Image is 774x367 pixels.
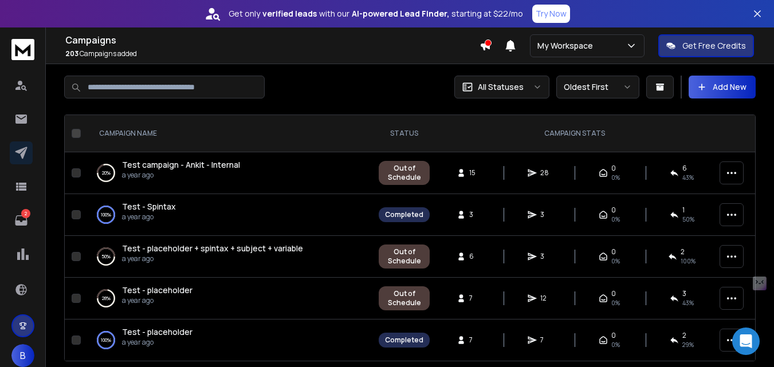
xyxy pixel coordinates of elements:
span: 0 [611,247,616,256]
span: 0% [611,298,620,307]
span: 7 [469,336,481,345]
p: 50 % [101,251,111,262]
span: 6 [469,252,481,261]
span: 3 [540,210,552,219]
p: My Workspace [537,40,598,52]
span: 3 [540,252,552,261]
th: STATUS [372,115,437,152]
span: 28 [540,168,552,177]
span: 2 [682,331,686,340]
p: Get only with our starting at $22/mo [229,8,523,19]
button: Add New [689,76,756,98]
span: 3 [682,289,686,298]
span: 6 [682,164,687,173]
div: Out of Schedule [385,164,423,182]
span: 0% [611,215,620,224]
span: 0 [611,206,616,215]
th: CAMPAIGN STATS [437,115,713,152]
span: 7 [540,336,552,345]
button: Oldest First [556,76,639,98]
a: Test - placeholder [122,326,192,338]
span: Test campaign - Ankit - Internal [122,159,240,170]
td: 100%Test - Spintaxa year ago [85,194,372,236]
span: 43 % [682,173,694,182]
p: 100 % [101,334,111,346]
span: 0 [611,164,616,173]
a: Test campaign - Ankit - Internal [122,159,240,171]
button: B [11,344,34,367]
p: 2 [21,209,30,218]
span: 3 [469,210,481,219]
a: Test - placeholder + spintax + subject + variable [122,243,303,254]
span: 0% [611,256,620,266]
th: CAMPAIGN NAME [85,115,372,152]
p: 100 % [101,209,111,220]
p: Campaigns added [65,49,480,58]
p: a year ago [122,338,192,347]
p: 20 % [102,167,111,179]
p: a year ago [122,254,303,263]
p: a year ago [122,212,176,222]
p: a year ago [122,296,192,305]
span: 100 % [681,256,696,266]
span: 0% [611,173,620,182]
div: Out of Schedule [385,247,423,266]
span: 29 % [682,340,694,349]
td: 100%Test - placeholdera year ago [85,319,372,361]
span: 0 [611,331,616,340]
td: 20%Test campaign - Ankit - Internala year ago [85,152,372,194]
span: 1 [682,206,685,215]
span: Test - Spintax [122,201,176,212]
div: Completed [385,210,423,219]
div: Open Intercom Messenger [732,327,760,355]
a: 2 [10,209,33,232]
div: Out of Schedule [385,289,423,307]
span: 43 % [682,298,694,307]
p: All Statuses [478,81,524,93]
strong: verified leads [262,8,317,19]
strong: AI-powered Lead Finder, [352,8,449,19]
span: 203 [65,49,78,58]
span: 15 [469,168,481,177]
button: Try Now [532,5,570,23]
a: Test - Spintax [122,201,176,212]
span: 12 [540,294,552,303]
div: Completed [385,336,423,345]
p: 28 % [102,293,111,304]
p: Get Free Credits [682,40,746,52]
h1: Campaigns [65,33,480,47]
a: Test - placeholder [122,285,192,296]
span: 0 [611,289,616,298]
span: 50 % [682,215,694,224]
span: 2 [681,247,685,256]
td: 28%Test - placeholdera year ago [85,278,372,319]
p: a year ago [122,171,240,180]
button: Get Free Credits [658,34,754,57]
img: logo [11,39,34,60]
span: 0% [611,340,620,349]
td: 50%Test - placeholder + spintax + subject + variablea year ago [85,236,372,278]
p: Try Now [536,8,567,19]
span: 7 [469,294,481,303]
